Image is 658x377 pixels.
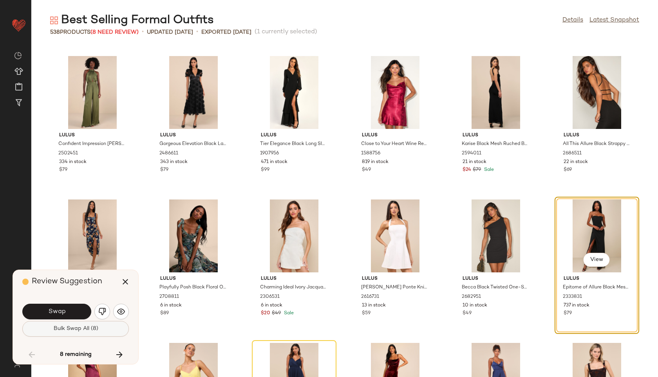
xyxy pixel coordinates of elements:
span: Lulus [160,275,227,283]
button: Bulk Swap All (8) [22,321,129,337]
span: • [196,27,198,37]
span: 2686511 [563,150,582,157]
span: Karise Black Mesh Ruched Backless Maxi Dress [462,141,528,148]
span: Lulus [564,132,630,139]
span: $20 [261,310,270,317]
a: Details [562,16,583,25]
span: Lulus [463,275,529,283]
span: Gorgeous Elevation Black Lace Rosette Puff Sleeve Midi Dress [159,141,226,148]
span: Confident Impression [PERSON_NAME] Satin Pleated Halter Jumpsuit [58,141,125,148]
span: 22 in stock [564,159,588,166]
img: svg%3e [50,16,58,24]
span: 2502451 [58,150,78,157]
span: View [590,257,603,263]
span: Lulus [362,275,428,283]
span: $79 [473,167,481,174]
span: $49 [362,167,371,174]
span: Lulus [362,132,428,139]
span: 334 in stock [59,159,87,166]
span: $99 [261,167,269,174]
span: $79 [160,167,168,174]
img: svg%3e [98,308,106,315]
button: Swap [22,304,91,319]
button: View [583,253,610,267]
p: Exported [DATE] [201,28,251,36]
span: 13 in stock [362,302,386,309]
img: 12017481_2502451.jpg [53,56,132,129]
span: 2594011 [462,150,481,157]
span: (1 currently selected) [255,27,317,37]
span: Lulus [261,132,327,139]
img: 1588756_2_02_front_Retakes_2025-07-29.jpg [356,56,435,129]
span: 2306531 [260,294,280,301]
span: Lulus [160,132,227,139]
span: $24 [463,167,471,174]
span: 2333831 [563,294,582,301]
span: 2486611 [159,150,178,157]
img: 2708811_01_hero_2025-07-09.jpg [154,199,233,272]
span: 471 in stock [261,159,287,166]
span: • [142,27,144,37]
span: 2708811 [159,294,179,301]
span: $49 [463,310,472,317]
span: Review Suggestion [32,277,102,286]
span: 2616731 [361,294,379,301]
span: 6 in stock [261,302,282,309]
img: 9449581_1907956.jpg [255,56,334,129]
img: 2703171_01_hero_2025-06-24.jpg [53,199,132,272]
span: Lulus [59,132,126,139]
span: [PERSON_NAME] Ponte Knit Halter Mini Dress [361,284,428,291]
span: 819 in stock [362,159,389,166]
span: Tier Elegance Black Long Sleeve Tiered Maxi Dress [260,141,327,148]
span: Epitome of Allure Black Mesh Strapless Ruched Maxi Dress [563,284,629,291]
span: Lulus [463,132,529,139]
span: $69 [564,167,572,174]
span: $49 [272,310,281,317]
span: Sale [282,311,294,316]
div: Best Selling Formal Outfits [50,13,214,28]
img: 12129761_2486611.jpg [154,56,233,129]
img: 2682951_01_hero_2025-07-03.jpg [456,199,535,272]
span: $79 [59,167,67,174]
img: svg%3e [14,52,22,60]
img: svg%3e [117,308,125,315]
img: heart_red.DM2ytmEG.svg [11,17,27,33]
span: 6 in stock [160,302,182,309]
img: 12573541_2616731.jpg [356,199,435,272]
img: 11249121_2306531.jpg [255,199,334,272]
span: 1907956 [260,150,279,157]
img: 12485481_2594011.jpg [456,56,535,129]
a: Latest Snapshot [589,16,639,25]
span: Close to Your Heart Wine Red Satin Jacquard Cowl Slip Dress [361,141,428,148]
span: 21 in stock [463,159,486,166]
div: Products [50,28,139,36]
span: Bulk Swap All (8) [53,326,98,332]
span: All This Allure Black Strappy Backless Midi Dress [563,141,629,148]
span: Playfully Posh Black Floral Organza Tie-Strap Tiered Midi Dress [159,284,226,291]
span: $59 [362,310,371,317]
span: 10 in stock [463,302,487,309]
span: 538 [50,29,60,35]
span: (8 Need Review) [90,29,139,35]
p: updated [DATE] [147,28,193,36]
span: $89 [160,310,169,317]
span: Becca Black Twisted One-Shoulder Mini Dress [462,284,528,291]
img: svg%3e [9,361,25,368]
img: 11981561_2333831.jpg [557,199,636,272]
span: Swap [48,308,65,315]
span: Lulus [261,275,327,283]
span: 2682951 [462,294,481,301]
span: 1588756 [361,150,380,157]
span: 343 in stock [160,159,188,166]
span: Charming Ideal Ivory Jacquard Organza Strapless Tie-Back Romper [260,284,327,291]
span: Sale [483,167,494,172]
img: 2686511_02_fullbody_2025-07-03.jpg [557,56,636,129]
span: 8 remaining [60,351,92,358]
